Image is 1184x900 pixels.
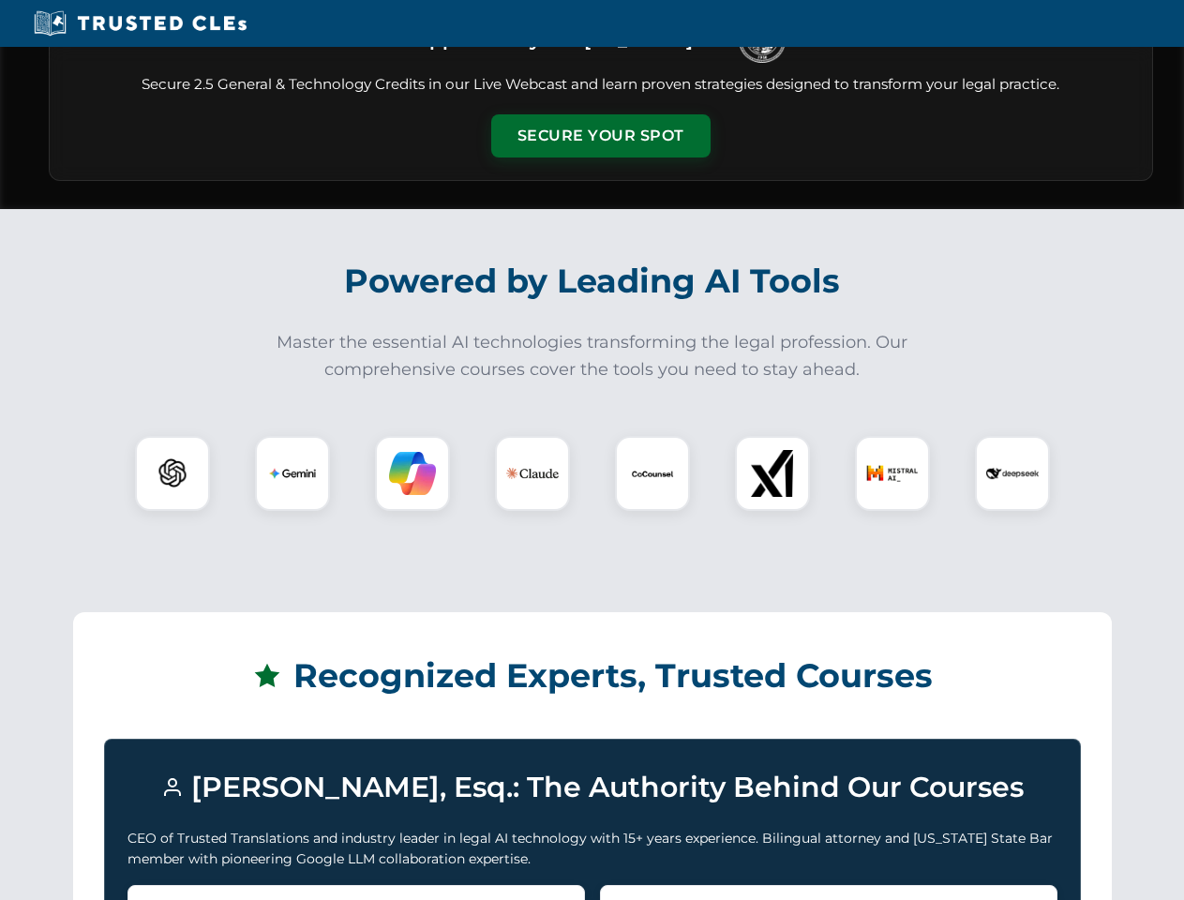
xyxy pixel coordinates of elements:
[615,436,690,511] div: CoCounsel
[28,9,252,37] img: Trusted CLEs
[135,436,210,511] div: ChatGPT
[866,447,919,500] img: Mistral AI Logo
[375,436,450,511] div: Copilot
[855,436,930,511] div: Mistral AI
[749,450,796,497] img: xAI Logo
[506,447,559,500] img: Claude Logo
[145,446,200,501] img: ChatGPT Logo
[72,74,1130,96] p: Secure 2.5 General & Technology Credits in our Live Webcast and learn proven strategies designed ...
[104,643,1081,709] h2: Recognized Experts, Trusted Courses
[127,828,1057,870] p: CEO of Trusted Translations and industry leader in legal AI technology with 15+ years experience....
[73,248,1112,314] h2: Powered by Leading AI Tools
[269,450,316,497] img: Gemini Logo
[389,450,436,497] img: Copilot Logo
[975,436,1050,511] div: DeepSeek
[629,450,676,497] img: CoCounsel Logo
[495,436,570,511] div: Claude
[255,436,330,511] div: Gemini
[986,447,1039,500] img: DeepSeek Logo
[264,329,921,383] p: Master the essential AI technologies transforming the legal profession. Our comprehensive courses...
[127,762,1057,813] h3: [PERSON_NAME], Esq.: The Authority Behind Our Courses
[735,436,810,511] div: xAI
[491,114,711,157] button: Secure Your Spot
